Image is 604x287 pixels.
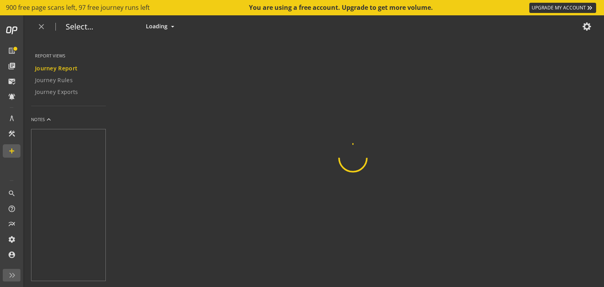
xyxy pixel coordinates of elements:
[8,235,16,243] mat-icon: settings
[35,76,73,84] span: Journey Rules
[249,3,434,12] div: You are using a free account. Upgrade to get more volume.
[8,93,16,101] mat-icon: notifications_active
[146,22,168,30] span: Loading
[8,47,16,55] mat-icon: list_alt
[35,53,112,59] div: Report Views
[66,21,93,33] span: Select...
[8,147,16,155] mat-icon: add
[8,130,16,138] mat-icon: construction
[35,88,78,96] span: Journey Exports
[586,4,594,12] mat-icon: keyboard_double_arrow_right
[31,110,53,129] button: NOTES
[8,205,16,213] mat-icon: help_outline
[529,3,596,13] a: UPGRADE MY ACCOUNT
[45,116,53,123] mat-icon: keyboard_arrow_up
[8,251,16,259] mat-icon: account_circle
[8,62,16,70] mat-icon: library_books
[6,3,150,12] span: 900 free page scans left, 97 free journey runs left
[25,39,112,106] modal-sidebar: Report Views
[8,189,16,197] mat-icon: search
[8,220,16,228] mat-icon: multiline_chart
[35,64,77,72] span: Journey Report
[37,22,46,31] mat-icon: close
[8,77,16,85] mat-icon: mark_email_read
[144,21,176,31] button: Loading
[8,114,16,122] mat-icon: architecture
